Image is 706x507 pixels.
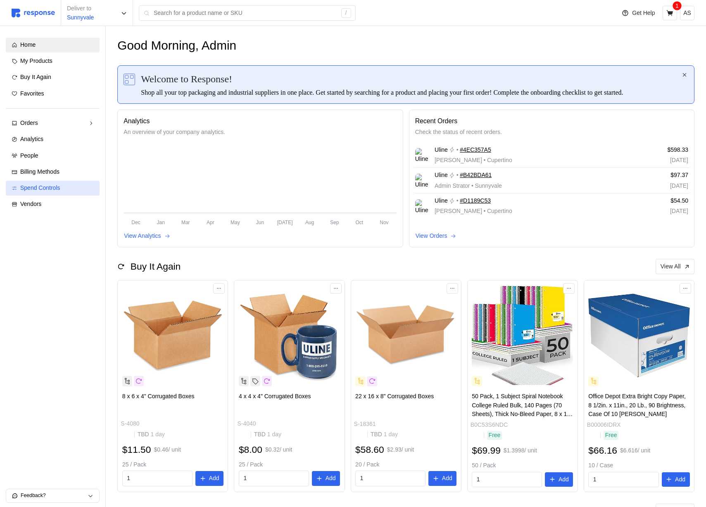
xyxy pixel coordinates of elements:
p: Add [209,474,219,483]
h2: $58.60 [355,443,384,456]
tspan: Oct [356,219,364,225]
p: $6.616 / unit [620,446,650,455]
button: View Orders [415,231,457,241]
p: [DATE] [624,207,688,216]
tspan: May [231,219,240,225]
img: 61VbZitEVcL._AC_SX466_.jpg [588,285,689,386]
span: 22 x 16 x 8" Corrugated Boxes [355,393,434,399]
img: Uline [415,174,429,187]
p: View Analytics [124,232,161,241]
p: Analytics [124,116,397,126]
p: S-4080 [121,419,139,428]
button: View All [656,259,694,275]
tspan: Sep [330,219,339,225]
button: Get Help [617,5,660,21]
span: 1 day [266,431,281,438]
h2: $66.16 [588,444,617,457]
span: • [470,182,475,189]
p: 10 / Case [588,461,689,470]
img: svg%3e [124,74,135,85]
tspan: Aug [305,219,314,225]
a: #4EC357A5 [460,146,491,155]
span: People [20,152,38,159]
p: 25 / Pack [122,460,223,469]
p: $2.93 / unit [387,445,414,454]
button: AS [680,6,694,20]
input: Qty [360,471,421,486]
span: Home [20,41,36,48]
a: People [6,148,100,163]
p: $1.3998 / unit [504,446,537,455]
button: Add [312,471,340,486]
input: Qty [593,472,654,487]
a: Vendors [6,197,100,212]
p: B0C53S6NDC [471,421,508,430]
p: [DATE] [624,182,688,191]
p: Add [675,475,685,484]
img: Uline [415,148,429,162]
span: Billing Methods [20,168,59,175]
button: Add [428,471,456,486]
p: $97.37 [624,171,688,180]
input: Qty [127,471,188,486]
img: S-18361 [355,285,456,386]
p: [PERSON_NAME] Cupertino [435,156,512,165]
img: S-4080 [122,285,223,386]
p: [DATE] [624,156,688,165]
p: • [456,196,459,206]
span: 1 day [382,431,398,438]
p: AS [683,9,691,18]
div: Shop all your top packaging and industrial suppliers in one place. Get started by searching for a... [141,88,681,98]
p: TBD [371,430,398,439]
span: Vendors [20,201,41,207]
p: Admin Strator Sunnyvale [435,182,502,191]
tspan: Apr [207,219,214,225]
span: Uline [435,146,448,155]
tspan: [DATE] [277,219,293,225]
p: $598.33 [624,146,688,155]
h1: Good Morning, Admin [117,38,236,54]
p: Sunnyvale [67,13,94,22]
button: Add [195,471,223,486]
a: Home [6,38,100,53]
a: Spend Controls [6,181,100,196]
p: View All [661,262,681,271]
span: 8 x 6 x 4" Corrugated Boxes [122,393,195,399]
h2: Buy It Again [131,260,181,273]
img: Uline [415,199,429,213]
h2: $8.00 [239,443,262,456]
tspan: Nov [380,219,389,225]
p: $54.50 [624,196,688,206]
div: Orders [20,119,85,128]
a: #D1189C53 [460,196,491,206]
img: 810ItUyjRiL._AC_SX466_.jpg [472,285,573,386]
p: $0.46 / unit [154,445,181,454]
p: An overview of your company analytics. [124,128,397,137]
span: Buy It Again [20,74,51,80]
span: Favorites [20,90,44,97]
p: • [456,171,459,180]
button: Feedback? [6,489,99,502]
span: My Products [20,57,52,64]
img: svg%3e [12,9,55,17]
p: Check the status of recent orders. [415,128,688,137]
a: Analytics [6,132,100,147]
p: S-4040 [237,419,256,428]
a: Favorites [6,86,100,101]
span: Uline [435,171,448,180]
p: Recent Orders [415,116,688,126]
p: TBD [138,430,165,439]
p: S-18361 [354,420,376,429]
p: [PERSON_NAME] Cupertino [435,207,512,216]
p: View Orders [416,232,447,241]
p: B00006IDRX [587,421,621,430]
input: Qty [477,472,537,487]
p: 25 / Pack [239,460,340,469]
span: • [482,208,487,214]
tspan: Mar [181,219,190,225]
input: Qty [243,471,304,486]
input: Search for a product name or SKU [154,6,337,21]
img: S-4040 [239,285,340,386]
p: Add [326,474,336,483]
p: Get Help [632,9,655,18]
